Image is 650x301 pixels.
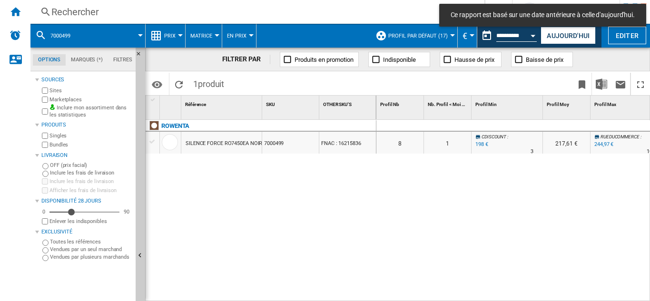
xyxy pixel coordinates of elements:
[378,96,423,110] div: Profil Nb Sort None
[35,24,140,48] div: 7000499
[321,96,376,110] div: OTHER SKU'S Sort None
[262,132,319,154] div: 7000499
[227,24,251,48] button: En Prix
[448,10,638,20] span: Ce rapport est basé sur une date antérieure à celle d'aujourd'hui.
[188,73,229,93] span: 1
[295,56,354,63] span: Produits en promotion
[50,169,132,176] label: Inclure les frais de livraison
[183,96,262,110] div: Sort None
[50,253,132,261] label: Vendues par plusieurs marchands
[593,140,613,149] div: Mise à jour : lundi 25 août 2025 00:00
[428,102,461,107] span: Nb. Profil < Moi
[458,24,477,48] md-menu: Currency
[164,24,180,48] button: Prix
[49,178,132,185] label: Inclure les frais de livraison
[162,96,181,110] div: Sort None
[42,171,49,177] input: Inclure les frais de livraison
[186,133,262,155] div: SILENCE FORCE RO7450EA NOIR
[33,54,66,66] md-tab-item: Options
[596,78,607,90] img: excel-24x24.png
[161,120,189,132] div: Cliquez pour filtrer sur cette marque
[477,26,496,45] button: md-calendar
[601,134,640,139] span: RUEDUCOMMERCE
[474,140,488,149] div: Mise à jour : lundi 25 août 2025 00:00
[608,27,646,44] button: Editer
[507,134,508,139] span: :
[42,97,48,103] input: Marketplaces
[611,73,630,95] button: Envoyer ce rapport par email
[49,104,132,119] label: Inclure mon assortiment dans les statistiques
[592,73,611,95] button: Télécharger au format Excel
[264,96,319,110] div: Sort None
[42,218,48,224] input: Afficher les frais de livraison
[42,255,49,261] input: Vendues par plusieurs marchands
[50,162,132,169] label: OFF (prix facial)
[42,87,48,94] input: Sites
[383,56,416,63] span: Indisponible
[136,48,147,65] button: Masquer
[150,24,180,48] div: Prix
[426,96,471,110] div: Nb. Profil < Moi Sort None
[545,96,590,110] div: Sort None
[368,52,430,67] button: Indisponible
[482,134,506,139] span: CDISCOUNT
[42,133,48,139] input: Singles
[525,26,542,43] button: Open calendar
[41,121,132,129] div: Produits
[42,142,48,148] input: Bundles
[49,132,132,139] label: Singles
[10,29,21,41] img: alerts-logo.svg
[49,207,119,217] md-slider: Disponibilité
[50,24,80,48] button: 7000499
[222,55,271,64] div: FILTRER PAR
[51,5,460,19] div: Rechercher
[49,141,132,148] label: Bundles
[463,24,472,48] button: €
[40,208,48,215] div: 0
[319,132,376,154] div: FNAC : 16215836
[454,56,494,63] span: Hausse de prix
[50,238,132,245] label: Toutes les références
[42,247,49,253] input: Vendues par un seul marchand
[169,73,188,95] button: Recharger
[473,96,542,110] div: Profil Min Sort None
[545,96,590,110] div: Profil Moy Sort None
[190,33,212,39] span: Matrice
[477,24,539,48] div: Ce rapport est basé sur une date antérieure à celle d'aujourd'hui.
[375,24,453,48] div: Profil par défaut (17)
[526,56,563,63] span: Baisse de prix
[42,178,48,184] input: Inclure les frais de livraison
[511,52,573,67] button: Baisse de prix
[185,102,206,107] span: Référence
[49,218,132,225] label: Enlever les indisponibles
[640,134,641,139] span: :
[42,240,49,246] input: Toutes les références
[49,87,132,94] label: Sites
[321,96,376,110] div: Sort None
[266,102,275,107] span: SKU
[42,163,49,169] input: OFF (prix facial)
[49,96,132,103] label: Marketplaces
[572,73,591,95] button: Créer un favoris
[41,197,132,205] div: Disponibilité 28 Jours
[264,96,319,110] div: SKU Sort None
[380,102,399,107] span: Profil Nb
[50,246,132,253] label: Vendues par un seul marchand
[41,228,132,236] div: Exclusivité
[42,187,48,194] input: Afficher les frais de livraison
[388,33,448,39] span: Profil par défaut (17)
[49,104,55,110] img: mysite-bg-18x18.png
[121,208,132,215] div: 90
[108,54,138,66] md-tab-item: Filtres
[541,27,596,44] button: Aujourd'hui
[183,96,262,110] div: Référence Sort None
[50,33,70,39] span: 7000499
[227,33,246,39] span: En Prix
[148,76,167,93] button: Options
[190,24,217,48] button: Matrice
[198,79,224,89] span: produit
[594,102,616,107] span: Profil Max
